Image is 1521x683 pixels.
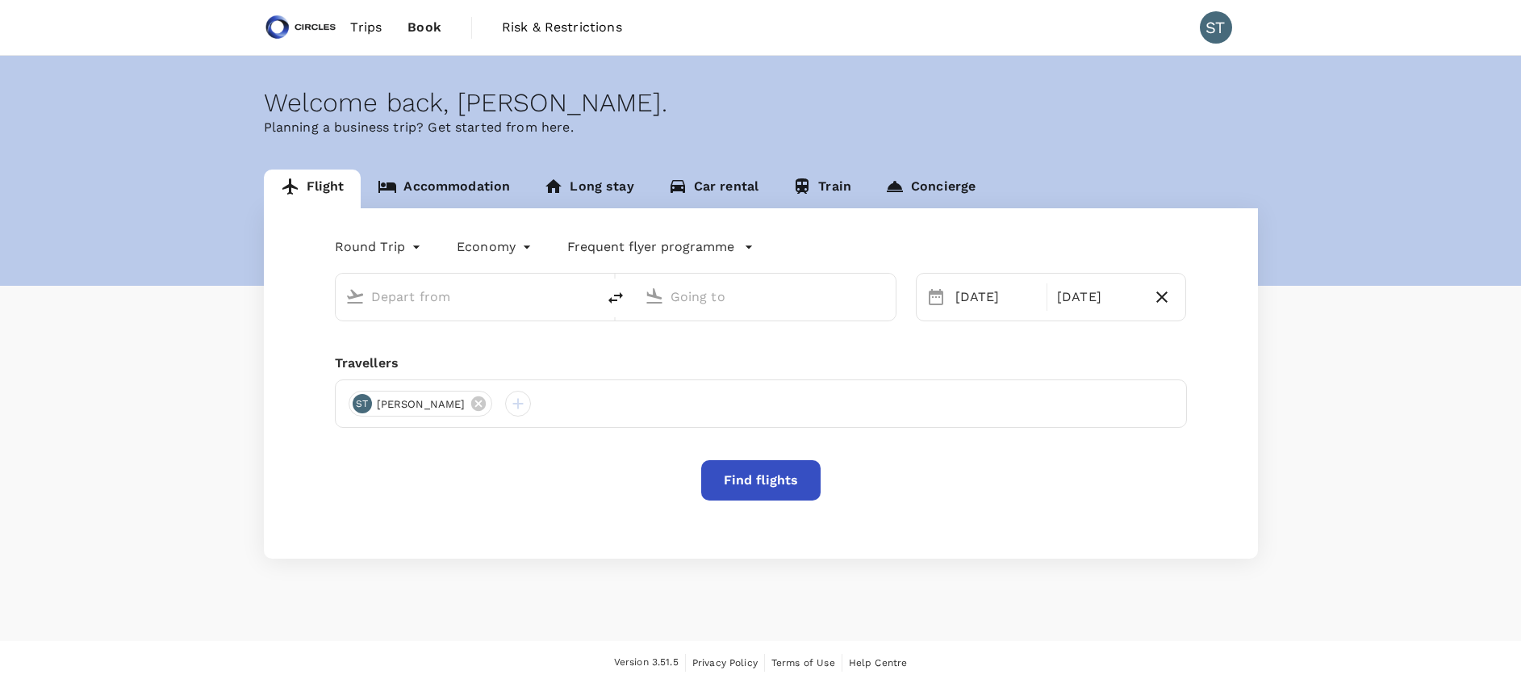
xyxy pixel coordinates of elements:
[527,170,650,208] a: Long stay
[771,657,835,668] span: Terms of Use
[596,279,635,317] button: delete
[335,234,425,260] div: Round Trip
[264,170,361,208] a: Flight
[849,657,908,668] span: Help Centre
[1200,11,1232,44] div: ST
[367,396,475,413] span: [PERSON_NAME]
[651,170,776,208] a: Car rental
[457,234,535,260] div: Economy
[692,657,758,668] span: Privacy Policy
[868,170,992,208] a: Concierge
[361,170,527,208] a: Accommodation
[371,284,562,309] input: Depart from
[264,10,338,45] img: Circles
[349,391,493,417] div: ST[PERSON_NAME]
[671,284,862,309] input: Going to
[350,18,382,37] span: Trips
[264,88,1258,118] div: Welcome back , [PERSON_NAME] .
[949,281,1043,313] div: [DATE]
[884,295,888,298] button: Open
[849,654,908,672] a: Help Centre
[775,170,868,208] a: Train
[585,295,588,298] button: Open
[502,18,622,37] span: Risk & Restrictions
[771,654,835,672] a: Terms of Use
[407,18,441,37] span: Book
[692,654,758,672] a: Privacy Policy
[353,394,372,413] div: ST
[1051,281,1145,313] div: [DATE]
[264,118,1258,137] p: Planning a business trip? Get started from here.
[701,460,821,501] button: Find flights
[567,237,754,257] button: Frequent flyer programme
[567,237,734,257] p: Frequent flyer programme
[335,354,1187,373] div: Travellers
[614,655,679,671] span: Version 3.51.5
